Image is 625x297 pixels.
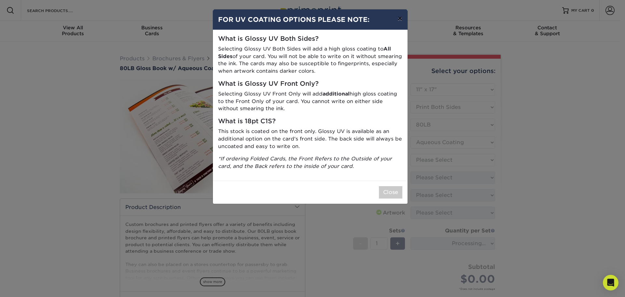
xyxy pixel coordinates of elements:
p: This stock is coated on the front only. Glossy UV is available as an additional option on the car... [218,128,402,150]
button: × [392,9,407,28]
h5: What is Glossy UV Front Only? [218,80,402,88]
i: *If ordering Folded Cards, the Front Refers to the Outside of your card, and the Back refers to t... [218,156,392,169]
h5: What is 18pt C1S? [218,118,402,125]
h4: FOR UV COATING OPTIONS PLEASE NOTE: [218,15,402,24]
p: Selecting Glossy UV Both Sides will add a high gloss coating to of your card. You will not be abl... [218,45,402,75]
strong: additional [323,91,350,97]
button: Close [379,186,402,199]
h5: What is Glossy UV Both Sides? [218,35,402,43]
strong: All Sides [218,46,391,59]
p: Selecting Glossy UV Front Only will add high gloss coating to the Front Only of your card. You ca... [218,90,402,112]
div: Open Intercom Messenger [603,275,618,290]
